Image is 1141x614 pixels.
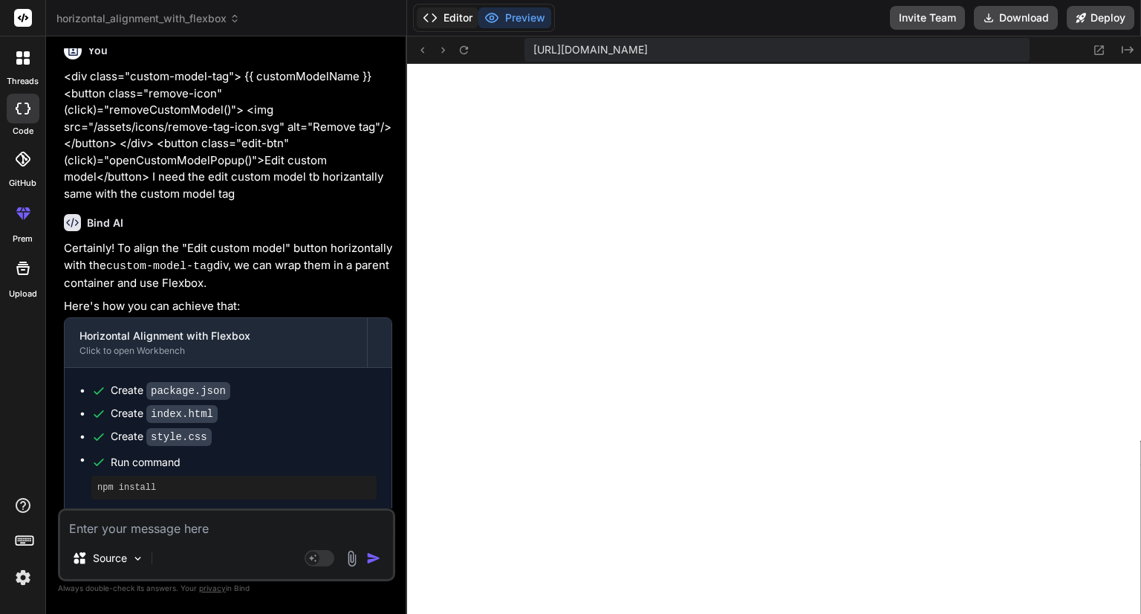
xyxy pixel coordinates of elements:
p: Certainly! To align the "Edit custom model" button horizontally with the div, we can wrap them in... [64,240,392,292]
img: Pick Models [131,552,144,565]
button: Deploy [1067,6,1134,30]
p: Always double-check its answers. Your in Bind [58,581,395,595]
code: index.html [146,405,218,423]
h6: Bind AI [87,216,123,230]
p: <div class="custom-model-tag"> {{ customModelName }} <button class="remove-icon" (click)="removeC... [64,68,392,202]
p: Source [93,551,127,566]
button: Invite Team [890,6,965,30]
span: [URL][DOMAIN_NAME] [533,42,648,57]
div: Create [111,406,218,421]
img: icon [366,551,381,566]
code: custom-model-tag [106,260,213,273]
span: privacy [199,584,226,592]
button: Download [974,6,1058,30]
h6: You [88,43,108,58]
label: code [13,125,33,138]
code: style.css [146,428,212,446]
span: Run command [111,455,377,470]
img: settings [10,565,36,590]
img: attachment [343,550,360,567]
div: Click to open Workbench [79,345,352,357]
div: Horizontal Alignment with Flexbox [79,329,352,343]
button: Editor [417,7,478,28]
div: Create [111,383,230,398]
pre: npm install [97,482,371,494]
button: Preview [478,7,551,28]
div: Create [111,429,212,445]
label: GitHub [9,177,36,190]
iframe: Preview [407,64,1141,614]
label: threads [7,75,39,88]
label: Upload [9,288,37,300]
code: package.json [146,382,230,400]
label: prem [13,233,33,245]
p: Here's how you can achieve that: [64,298,392,315]
span: horizontal_alignment_with_flexbox [56,11,240,26]
button: Horizontal Alignment with FlexboxClick to open Workbench [65,318,367,367]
